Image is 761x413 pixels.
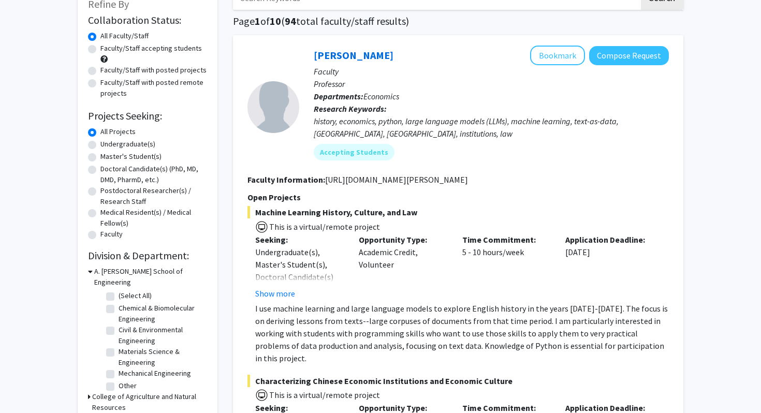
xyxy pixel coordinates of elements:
h3: A. [PERSON_NAME] School of Engineering [94,266,207,288]
span: 10 [270,14,281,27]
p: I use machine learning and large language models to explore English history in the years [DATE]-[... [255,302,669,364]
p: Opportunity Type: [359,233,447,246]
label: Doctoral Candidate(s) (PhD, MD, DMD, PharmD, etc.) [100,164,207,185]
label: All Projects [100,126,136,137]
p: Professor [314,78,669,90]
div: Academic Credit, Volunteer [351,233,455,300]
iframe: Chat [8,366,44,405]
button: Show more [255,287,295,300]
fg-read-more: [URL][DOMAIN_NAME][PERSON_NAME] [325,174,468,185]
p: Faculty [314,65,669,78]
span: This is a virtual/remote project [268,390,380,400]
h1: Page of ( total faculty/staff results) [233,15,683,27]
a: [PERSON_NAME] [314,49,393,62]
h3: College of Agriculture and Natural Resources [92,391,207,413]
p: Open Projects [247,191,669,203]
button: Add Peter Murrell to Bookmarks [530,46,585,65]
label: Civil & Environmental Engineering [119,325,204,346]
div: Undergraduate(s), Master's Student(s), Doctoral Candidate(s) (PhD, MD, DMD, PharmD, etc.) [255,246,343,308]
h2: Collaboration Status: [88,14,207,26]
span: Economics [363,91,399,101]
h2: Projects Seeking: [88,110,207,122]
p: Application Deadline: [565,233,653,246]
button: Compose Request to Peter Murrell [589,46,669,65]
label: Other [119,380,137,391]
p: Seeking: [255,233,343,246]
h2: Division & Department: [88,249,207,262]
label: Faculty/Staff with posted remote projects [100,77,207,99]
div: 5 - 10 hours/week [455,233,558,300]
div: history, economics, python, large language models (LLMs), machine learning, text-as-data, [GEOGRA... [314,115,669,140]
label: Mechanical Engineering [119,368,191,379]
span: 1 [255,14,260,27]
label: Chemical & Biomolecular Engineering [119,303,204,325]
b: Research Keywords: [314,104,387,114]
label: Master's Student(s) [100,151,162,162]
label: Postdoctoral Researcher(s) / Research Staff [100,185,207,207]
label: Undergraduate(s) [100,139,155,150]
div: [DATE] [558,233,661,300]
b: Departments: [314,91,363,101]
mat-chip: Accepting Students [314,144,394,160]
span: Characterizing Chinese Economic Institutions and Economic Culture [247,375,669,387]
label: Faculty/Staff accepting students [100,43,202,54]
span: 94 [285,14,296,27]
label: Faculty [100,229,123,240]
label: Faculty/Staff with posted projects [100,65,207,76]
p: Time Commitment: [462,233,550,246]
b: Faculty Information: [247,174,325,185]
label: (Select All) [119,290,152,301]
label: All Faculty/Staff [100,31,149,41]
span: Machine Learning History, Culture, and Law [247,206,669,218]
label: Medical Resident(s) / Medical Fellow(s) [100,207,207,229]
span: This is a virtual/remote project [268,222,380,232]
label: Materials Science & Engineering [119,346,204,368]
